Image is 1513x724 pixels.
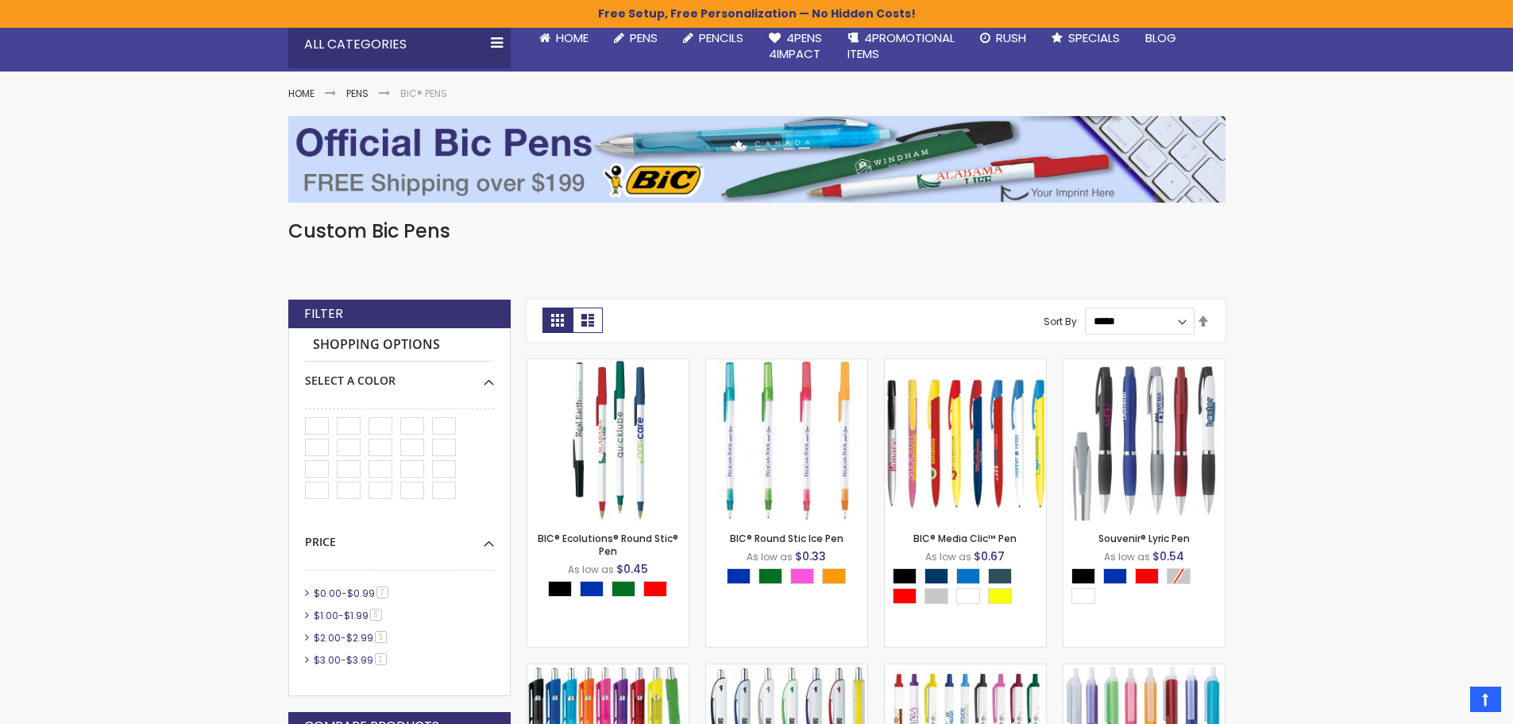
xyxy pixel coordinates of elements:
a: $3.00-$3.991 [310,653,392,667]
a: BIC® Round Stic Ice Pen [706,358,867,372]
div: Red [643,581,667,597]
span: As low as [568,563,614,576]
div: Black [893,568,917,584]
a: BIC® Ecolutions® Round Stic® Pen [527,358,689,372]
span: 5 [370,609,382,621]
span: Blog [1145,29,1176,46]
a: Home [288,87,315,100]
div: Red [1135,568,1159,584]
a: BIC® Tri Stic Clear Pen [1063,664,1225,677]
strong: Filter [304,305,343,323]
a: BIC® Ecolutions® Round Stic® Pen [538,532,678,558]
strong: Shopping Options [305,328,494,362]
span: $0.00 [314,587,342,600]
span: Home [556,29,589,46]
label: Sort By [1044,314,1077,327]
div: Blue [1103,568,1127,584]
span: $1.00 [314,609,338,622]
a: BIC® Round Stic Ice Pen [730,532,843,545]
img: BIC® Round Stic Ice Pen [706,359,867,521]
a: 4PROMOTIONALITEMS [835,21,967,72]
span: $2.99 [346,631,373,645]
img: BIC® Pens [288,116,1225,202]
span: Specials [1068,29,1120,46]
img: BIC® Ecolutions® Round Stic® Pen [527,359,689,521]
div: Blue [727,568,751,584]
a: 4Pens4impact [756,21,835,72]
span: As low as [925,550,971,563]
span: 4Pens 4impact [769,29,822,62]
a: Top [1470,687,1501,712]
span: $0.54 [1152,548,1184,564]
div: Forest Green [988,568,1012,584]
span: $2.00 [314,631,341,645]
img: Souvenir® Lyric Pen [1063,359,1225,521]
a: Rush [967,21,1039,56]
span: 7 [376,587,388,598]
span: Rush [996,29,1026,46]
div: Select A Color [548,581,675,601]
span: $0.45 [616,561,648,577]
div: Navy Blue [924,568,948,584]
div: Green [612,581,635,597]
a: $2.00-$2.993 [310,631,392,645]
div: Blue [580,581,604,597]
div: All Categories [288,21,511,68]
a: $0.00-$0.997 [310,587,394,600]
a: Home [527,21,601,56]
div: Orange [822,568,846,584]
div: Silver [924,588,948,604]
div: White [1071,588,1095,604]
div: Select A Color [893,568,1046,608]
strong: BIC® Pens [400,87,447,100]
div: Pink [790,568,814,584]
span: 1 [375,653,387,665]
span: $3.99 [346,653,373,667]
a: BIC® Media Clic™ Pen [885,358,1046,372]
a: Blog [1133,21,1189,56]
div: Select A Color [727,568,854,588]
span: 3 [375,631,387,643]
a: BIC® Media Clic™ Pen [913,532,1017,545]
strong: Grid [542,308,573,333]
div: Red [893,588,917,604]
a: Pencils [670,21,756,56]
a: Pens [346,87,369,100]
div: Price [305,523,494,550]
span: Pencils [699,29,743,46]
span: As low as [1104,550,1150,563]
span: 4PROMOTIONAL ITEMS [847,29,955,62]
a: Souvenir® Lyric Pen [1098,532,1190,545]
a: BIC® Clic Stic® Grip Pen [885,664,1046,677]
span: $0.99 [347,587,375,600]
div: Select A Color [305,362,494,389]
img: BIC® Media Clic™ Pen [885,359,1046,521]
h1: Custom Bic Pens [288,219,1225,244]
div: Black [548,581,572,597]
span: $1.99 [344,609,369,622]
div: Blue Light [956,568,980,584]
a: BIC® Anthem Pen [527,664,689,677]
a: Pens [601,21,670,56]
a: BIC® Image Grip Pens [706,664,867,677]
span: $0.67 [974,548,1005,564]
span: $3.00 [314,653,341,667]
a: Specials [1039,21,1133,56]
div: White [956,588,980,604]
div: Yellow [988,588,1012,604]
div: Black [1071,568,1095,584]
span: As low as [747,550,793,563]
span: Pens [630,29,658,46]
a: $1.00-$1.995 [310,609,388,622]
div: Select A Color [1071,568,1225,608]
span: $0.33 [795,548,826,564]
a: Souvenir® Lyric Pen [1063,358,1225,372]
div: Green [758,568,782,584]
